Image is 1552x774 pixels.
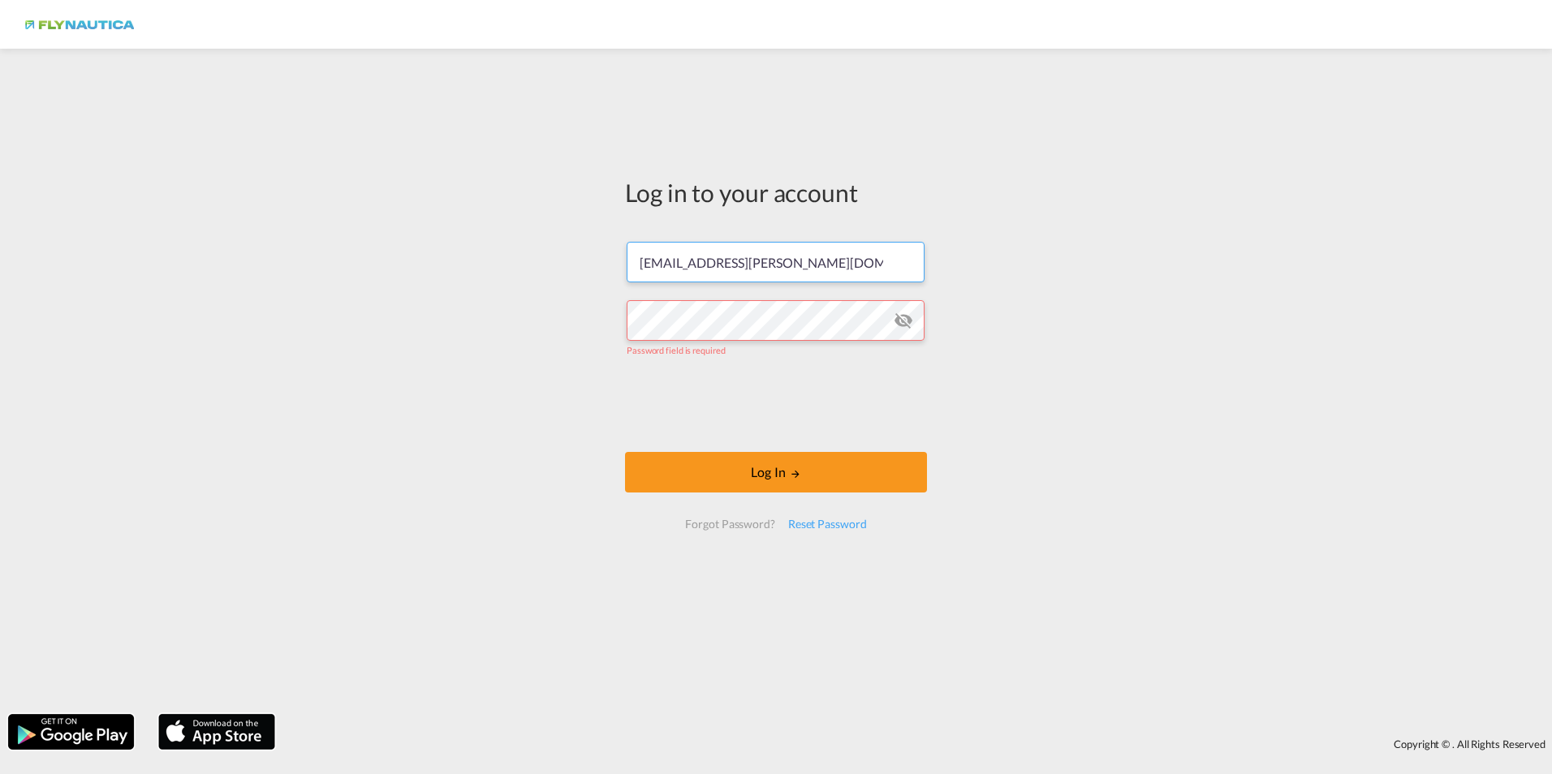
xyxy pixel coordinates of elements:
[653,372,899,436] iframe: reCAPTCHA
[627,242,925,282] input: Enter email/phone number
[782,510,873,539] div: Reset Password
[627,345,725,355] span: Password field is required
[625,175,927,209] div: Log in to your account
[894,311,913,330] md-icon: icon-eye-off
[157,712,277,751] img: apple.png
[283,730,1552,758] div: Copyright © . All Rights Reserved
[625,452,927,492] button: LOGIN
[24,6,134,43] img: dbeec6a0202a11f0ab01a7e422f9ff92.png
[679,510,781,539] div: Forgot Password?
[6,712,136,751] img: google.png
